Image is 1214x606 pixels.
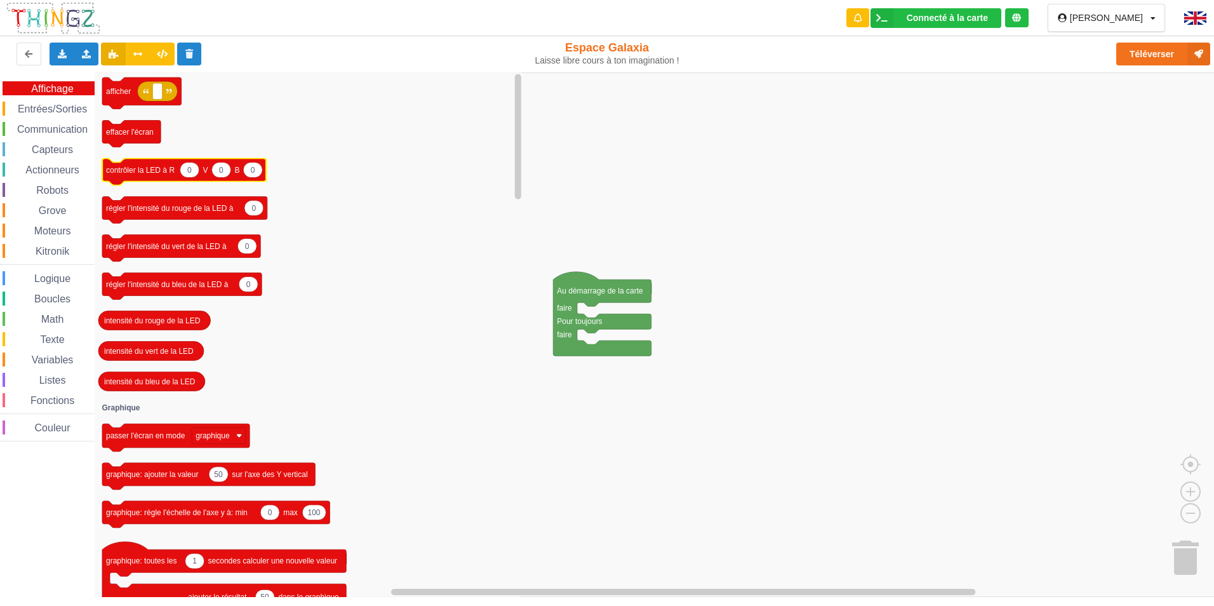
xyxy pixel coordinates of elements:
button: Téléverser [1116,43,1210,65]
text: secondes calculer une nouvelle valeur [208,556,337,565]
span: Moteurs [32,226,73,236]
span: Entrées/Sorties [16,104,89,114]
text: Au démarrage de la carte [557,286,643,295]
span: Actionneurs [23,165,81,175]
text: intensité du rouge de la LED [104,316,201,325]
text: 1 [192,556,197,565]
text: Pour toujours [557,317,602,326]
span: Communication [15,124,90,135]
text: régler l'intensité du bleu de la LED à [106,279,229,288]
span: Grove [37,205,69,216]
span: Kitronik [34,246,71,257]
text: effacer l'écran [106,127,154,136]
text: contrôler la LED à R [106,165,175,174]
text: B [235,165,240,174]
span: Fonctions [29,395,76,406]
text: 0 [251,165,255,174]
span: Capteurs [30,144,75,155]
div: Ta base fonctionne bien ! [870,8,1001,28]
text: graphique: toutes les [106,556,177,565]
text: 0 [219,165,223,174]
text: 50 [214,470,223,479]
text: 0 [246,279,251,288]
div: Tu es connecté au serveur de création de Thingz [1005,8,1029,27]
span: Affichage [29,83,75,94]
div: Laisse libre cours à ton imagination ! [501,55,713,66]
div: Connecté à la carte [907,13,988,22]
span: Math [39,314,66,325]
span: Listes [37,375,68,386]
text: 0 [187,165,192,174]
text: 0 [251,203,256,212]
text: 100 [307,508,320,517]
div: Espace Galaxia [501,41,713,66]
div: [PERSON_NAME] [1070,13,1143,22]
text: faire [557,304,572,313]
text: Graphique [102,403,140,412]
text: 0 [268,508,272,517]
text: régler l'intensité du vert de la LED à [106,241,227,250]
text: V [203,165,208,174]
span: Variables [30,354,76,365]
img: gb.png [1184,11,1206,25]
text: intensité du bleu de la LED [104,377,196,386]
text: sur l'axe des Y vertical [232,470,307,479]
text: graphique: règle l'échelle de l'axe y à: min [106,508,248,517]
span: Texte [38,334,66,345]
text: faire [557,330,572,339]
span: Boucles [32,293,72,304]
text: graphique: ajouter la valeur [106,470,198,479]
text: graphique [196,431,230,440]
text: max [283,508,298,517]
span: Robots [34,185,70,196]
span: Logique [32,273,72,284]
text: régler l'intensité du rouge de la LED à [106,203,234,212]
text: 0 [245,241,250,250]
span: Couleur [33,422,72,433]
text: passer l'écran en mode [106,431,185,440]
text: afficher [106,87,131,96]
text: intensité du vert de la LED [104,346,194,355]
img: thingz_logo.png [6,1,101,35]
